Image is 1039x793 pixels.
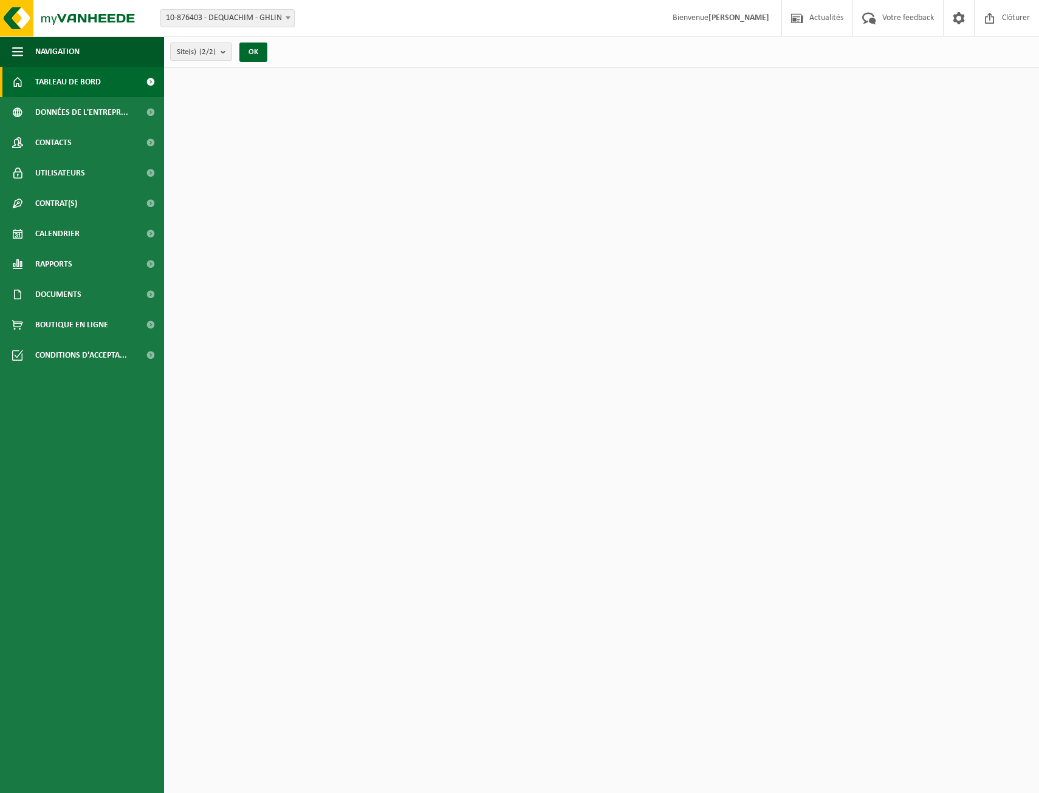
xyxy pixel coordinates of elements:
span: Conditions d'accepta... [35,340,127,370]
span: Navigation [35,36,80,67]
count: (2/2) [199,48,216,56]
span: 10-876403 - DEQUACHIM - GHLIN [160,9,295,27]
button: Site(s)(2/2) [170,43,232,61]
button: OK [239,43,267,62]
span: Contacts [35,128,72,158]
span: Tableau de bord [35,67,101,97]
strong: [PERSON_NAME] [708,13,769,22]
span: Calendrier [35,219,80,249]
span: 10-876403 - DEQUACHIM - GHLIN [161,10,294,27]
span: Données de l'entrepr... [35,97,128,128]
span: Utilisateurs [35,158,85,188]
span: Documents [35,279,81,310]
span: Contrat(s) [35,188,77,219]
span: Boutique en ligne [35,310,108,340]
span: Site(s) [177,43,216,61]
span: Rapports [35,249,72,279]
